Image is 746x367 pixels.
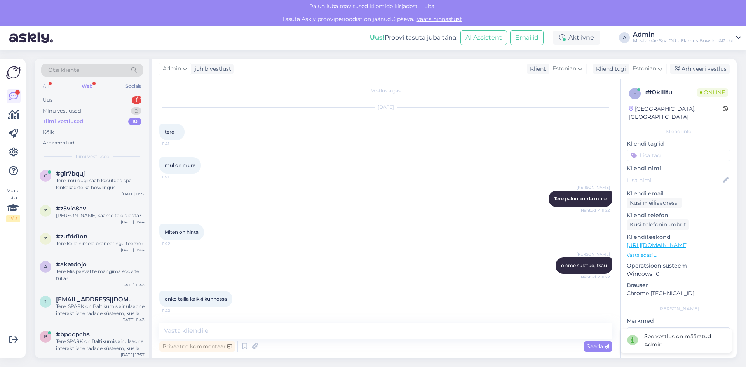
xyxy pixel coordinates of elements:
div: Tere, muidugi saab kasutada spa kinkekaarte ka bowlingus [56,177,145,191]
div: Arhiveeri vestlus [670,64,730,74]
span: #zufdd1on [56,233,87,240]
a: [URL][DOMAIN_NAME] [627,242,688,249]
a: AdminMustamäe Spa OÜ - Elamus Bowling&Pubi [633,31,741,44]
div: Klienditugi [593,65,626,73]
img: Askly Logo [6,65,21,80]
input: Lisa tag [627,150,730,161]
div: [DATE] 11:43 [121,282,145,288]
div: [DATE] 17:57 [121,352,145,358]
span: mul on mure [165,162,195,168]
span: a [44,264,47,270]
span: 11:22 [162,241,191,247]
div: Kõik [43,129,54,136]
div: Mustamäe Spa OÜ - Elamus Bowling&Pubi [633,38,733,44]
div: A [619,32,630,43]
p: Kliendi tag'id [627,140,730,148]
div: Küsi meiliaadressi [627,198,682,208]
div: Küsi telefoninumbrit [627,219,689,230]
input: Lisa nimi [627,176,722,184]
span: f [633,90,636,96]
span: Nähtud ✓ 11:22 [581,207,610,213]
span: [PERSON_NAME] [577,251,610,257]
div: [DATE] 11:44 [121,219,145,225]
span: z [44,236,47,242]
p: Kliendi nimi [627,164,730,172]
div: Admin [633,31,733,38]
span: Estonian [633,64,656,73]
span: Tere palun kurda mure [554,196,607,202]
p: Kliendi email [627,190,730,198]
span: Nähtud ✓ 11:22 [581,274,610,280]
div: juhib vestlust [192,65,231,73]
div: # f0klllfu [645,88,697,97]
p: Kliendi telefon [627,211,730,219]
div: Proovi tasuta juba täna: [370,33,457,42]
div: Minu vestlused [43,107,81,115]
div: 10 [128,118,141,125]
div: Kliendi info [627,128,730,135]
span: #gir7bquj [56,170,85,177]
p: Operatsioonisüsteem [627,262,730,270]
p: Vaata edasi ... [627,252,730,259]
div: [DATE] 11:43 [121,317,145,323]
div: Aktiivne [553,31,600,45]
div: Tere kelle nimele broneeringu teeme? [56,240,145,247]
span: [PERSON_NAME] [577,184,610,190]
span: j [44,299,47,304]
div: All [41,81,50,91]
div: Tere, SPARK on Baltikumis ainulaadne interaktiivne radade süsteem, kus laes olevad projektorid jä... [56,303,145,317]
div: Arhiveeritud [43,139,75,147]
div: 1 [132,96,141,104]
div: [DATE] [159,104,612,111]
div: Privaatne kommentaar [159,341,235,352]
span: b [44,334,47,339]
span: 11:21 [162,174,191,180]
div: Tere SPARK on Baltikumis ainulaadne interaktiivne radade süsteem, kus laes olevad projektorid jäl... [56,338,145,352]
button: AI Assistent [460,30,507,45]
span: oleme suletud, tsau [561,263,607,268]
div: Vestlus algas [159,87,612,94]
span: #bpocpchs [56,331,90,338]
div: Tiimi vestlused [43,118,83,125]
span: Admin [163,64,181,73]
div: Klient [527,65,546,73]
span: Estonian [553,64,576,73]
div: [GEOGRAPHIC_DATA], [GEOGRAPHIC_DATA] [629,105,723,121]
span: jakolena.73@gmail.com [56,296,137,303]
div: [DATE] 11:44 [121,247,145,253]
span: g [44,173,47,179]
div: [DATE] 11:22 [122,191,145,197]
p: Brauser [627,281,730,289]
span: Saada [587,343,609,350]
span: z [44,208,47,214]
div: Socials [124,81,143,91]
div: 2 [131,107,141,115]
span: Miten on hinta [165,229,199,235]
p: Windows 10 [627,270,730,278]
div: Tere Mis päeval te mängima soovite tulla? [56,268,145,282]
span: Luba [419,3,437,10]
div: See vestlus on määratud Admin [644,332,725,349]
span: tere [165,129,174,135]
p: Chrome [TECHNICAL_ID] [627,289,730,297]
span: 11:21 [162,141,191,146]
p: Märkmed [627,317,730,325]
b: Uus! [370,34,385,41]
div: Vaata siia [6,187,20,222]
span: Otsi kliente [48,66,79,74]
a: Vaata hinnastust [414,16,464,23]
div: Web [80,81,94,91]
div: Uus [43,96,52,104]
span: Tiimi vestlused [75,153,110,160]
button: Emailid [510,30,544,45]
span: #z5vie8av [56,205,86,212]
div: [PERSON_NAME] saame teid aidata? [56,212,145,219]
span: Online [697,88,728,97]
span: 11:22 [162,308,191,313]
p: Klienditeekond [627,233,730,241]
span: #akatdojo [56,261,87,268]
div: [PERSON_NAME] [627,305,730,312]
div: 2 / 3 [6,215,20,222]
span: onko teillä kaikki kunnossa [165,296,227,302]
